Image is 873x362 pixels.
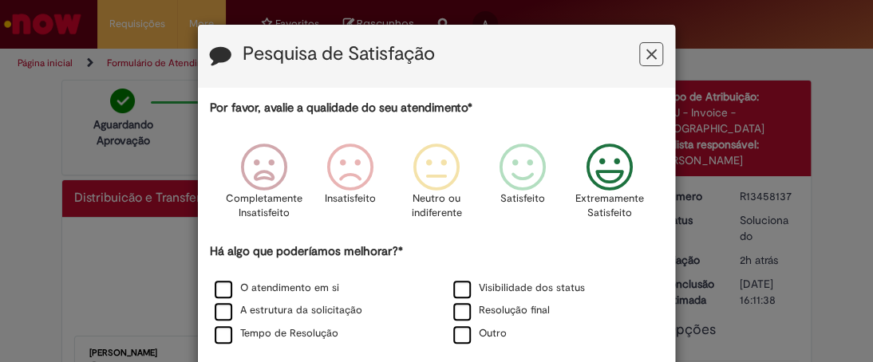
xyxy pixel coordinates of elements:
[215,326,338,341] label: Tempo de Resolução
[215,303,362,318] label: A estrutura da solicitação
[500,191,545,207] p: Satisfeito
[453,303,550,318] label: Resolução final
[226,191,302,221] p: Completamente Insatisfeito
[568,132,650,241] div: Extremamente Satisfeito
[408,191,465,221] p: Neutro ou indiferente
[453,326,507,341] label: Outro
[310,132,391,241] div: Insatisfeito
[482,132,563,241] div: Satisfeito
[215,281,339,296] label: O atendimento em si
[210,243,663,346] div: Há algo que poderíamos melhorar?*
[575,191,643,221] p: Extremamente Satisfeito
[210,100,472,116] label: Por favor, avalie a qualidade do seu atendimento*
[223,132,304,241] div: Completamente Insatisfeito
[396,132,477,241] div: Neutro ou indiferente
[325,191,376,207] p: Insatisfeito
[453,281,585,296] label: Visibilidade dos status
[243,44,435,65] label: Pesquisa de Satisfação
